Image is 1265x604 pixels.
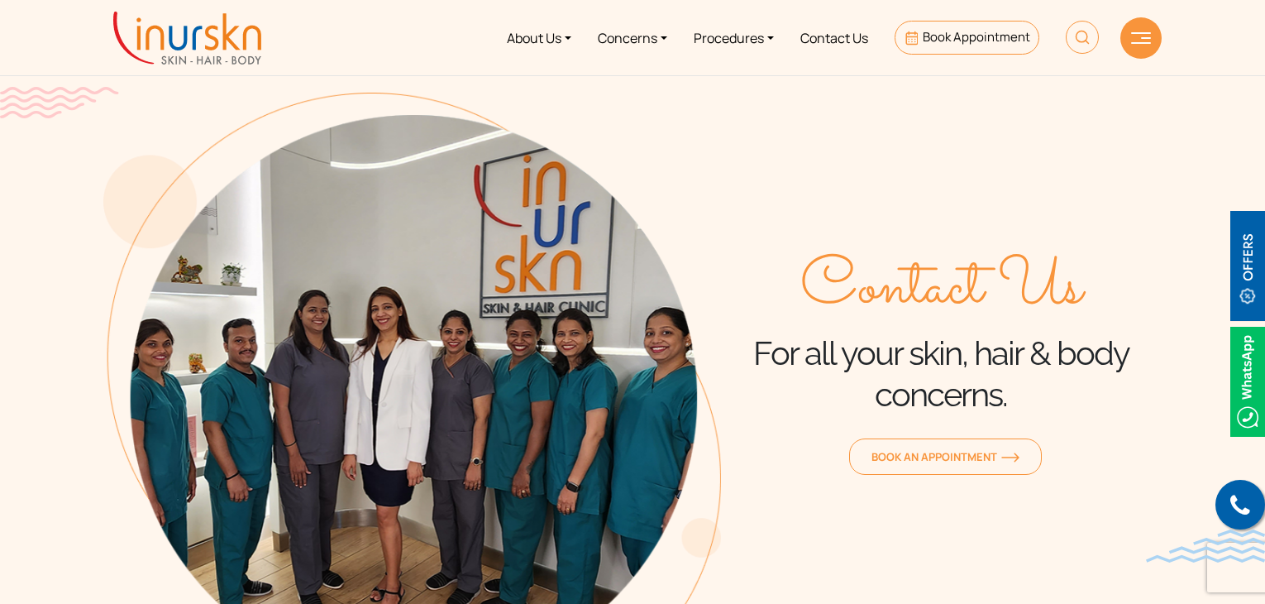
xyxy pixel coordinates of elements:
[1230,327,1265,437] img: Whatsappicon
[800,252,1082,326] span: Contact Us
[680,7,787,69] a: Procedures
[721,252,1162,415] div: For all your skin, hair & body concerns.
[895,21,1039,55] a: Book Appointment
[871,449,1019,464] span: Book an Appointment
[923,28,1030,46] span: Book Appointment
[585,7,680,69] a: Concerns
[1066,21,1099,54] img: HeaderSearch
[1131,32,1151,44] img: hamLine.svg
[1146,530,1265,563] img: bluewave
[494,7,585,69] a: About Us
[1230,372,1265,390] a: Whatsappicon
[113,12,261,65] img: inurskn-logo
[1001,453,1019,463] img: orange-arrow
[849,439,1042,475] a: Book an Appointmentorange-arrow
[1230,211,1265,321] img: offerBt
[787,7,881,69] a: Contact Us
